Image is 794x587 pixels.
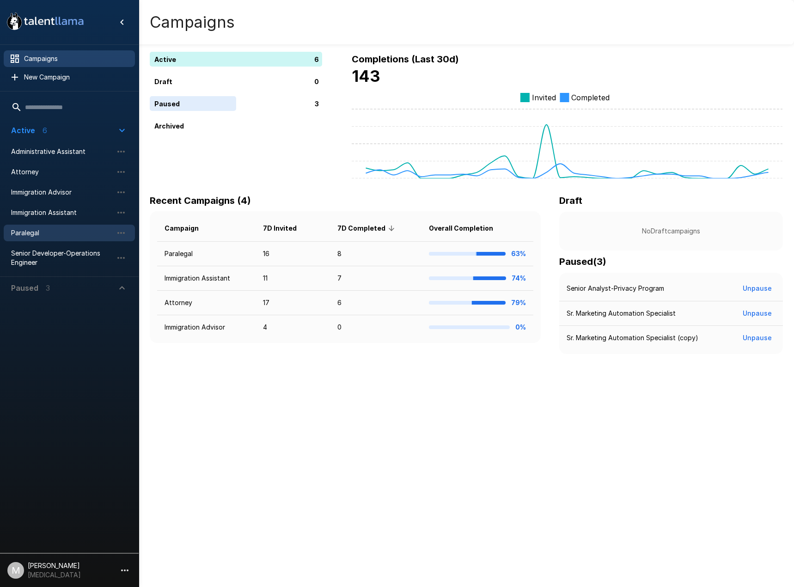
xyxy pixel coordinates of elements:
p: 3 [315,99,319,109]
b: Completions (Last 30d) [352,54,459,65]
p: 6 [314,55,319,64]
button: Unpause [739,330,776,347]
b: 79% [511,299,526,306]
p: Senior Analyst-Privacy Program [567,284,664,293]
p: No Draft campaigns [574,226,768,236]
td: 6 [330,291,422,315]
h4: Campaigns [150,12,235,32]
b: 63% [511,250,526,257]
b: Draft [559,195,582,206]
b: 0% [515,323,526,331]
span: 7D Invited [263,223,309,234]
span: 7D Completed [337,223,397,234]
td: 8 [330,242,422,266]
p: 0 [314,77,319,86]
p: Sr. Marketing Automation Specialist (copy) [567,333,698,342]
b: 74% [512,274,526,282]
td: Immigration Advisor [157,315,256,340]
td: 17 [256,291,330,315]
td: Paralegal [157,242,256,266]
b: Recent Campaigns (4) [150,195,251,206]
b: Paused ( 3 ) [559,256,606,267]
button: Unpause [739,305,776,322]
span: Overall Completion [429,223,505,234]
td: 16 [256,242,330,266]
td: 7 [330,266,422,291]
td: 0 [330,315,422,340]
td: Immigration Assistant [157,266,256,291]
button: Unpause [739,280,776,297]
b: 143 [352,67,380,86]
td: Attorney [157,291,256,315]
p: Sr. Marketing Automation Specialist [567,309,676,318]
td: 11 [256,266,330,291]
span: Campaign [165,223,211,234]
td: 4 [256,315,330,340]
